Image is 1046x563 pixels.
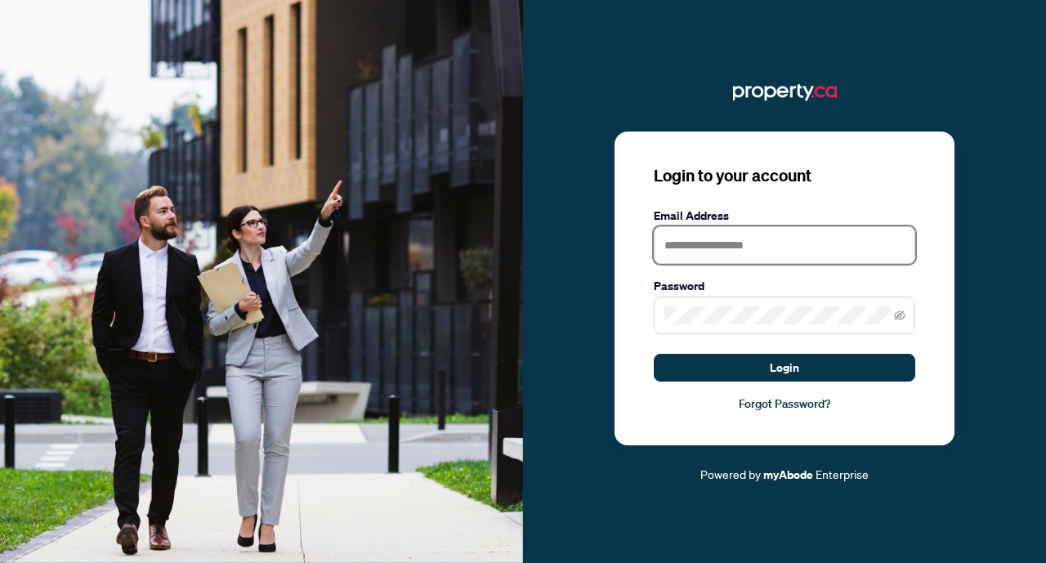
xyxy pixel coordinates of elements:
span: Powered by [700,467,761,481]
a: myAbode [763,466,813,484]
img: ma-logo [733,79,837,105]
span: Enterprise [816,467,869,481]
label: Email Address [654,207,915,225]
h3: Login to your account [654,164,915,187]
button: Login [654,354,915,382]
span: eye-invisible [894,310,905,321]
a: Forgot Password? [654,395,915,413]
span: Login [770,355,799,381]
label: Password [654,277,915,295]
